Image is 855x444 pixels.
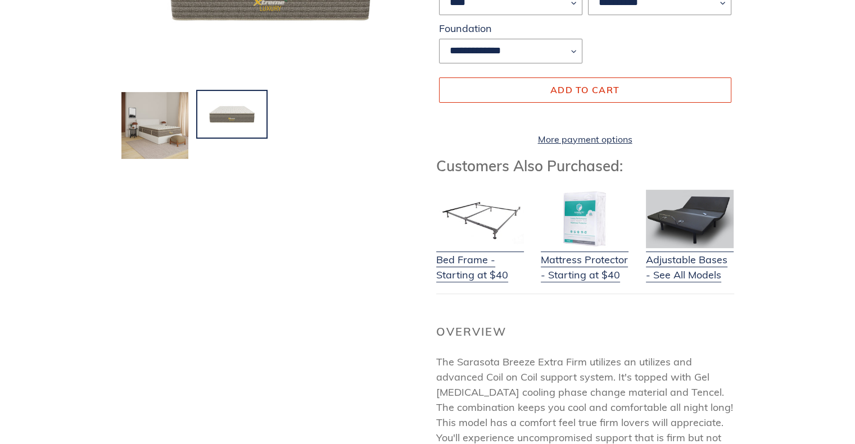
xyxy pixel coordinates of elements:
img: Load image into Gallery viewer, Sarasota Breeze Extra Firm Mattress [197,91,266,138]
img: Load image into Gallery viewer, Sarasota Breeze Extra Firm Mattress [120,91,189,160]
img: Bed Frame [436,190,524,248]
button: Add to cart [439,77,731,102]
h3: Customers Also Purchased: [436,157,734,175]
a: Mattress Protector - Starting at $40 [541,238,628,282]
a: Adjustable Bases - See All Models [646,238,734,282]
a: More payment options [439,132,731,146]
label: Foundation [439,21,582,36]
img: Mattress Protector [541,190,628,248]
a: Bed Frame - Starting at $40 [436,238,524,282]
span: Add to cart [550,84,619,95]
h2: Overview [436,325,734,338]
img: Adjustable Base [646,190,734,248]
